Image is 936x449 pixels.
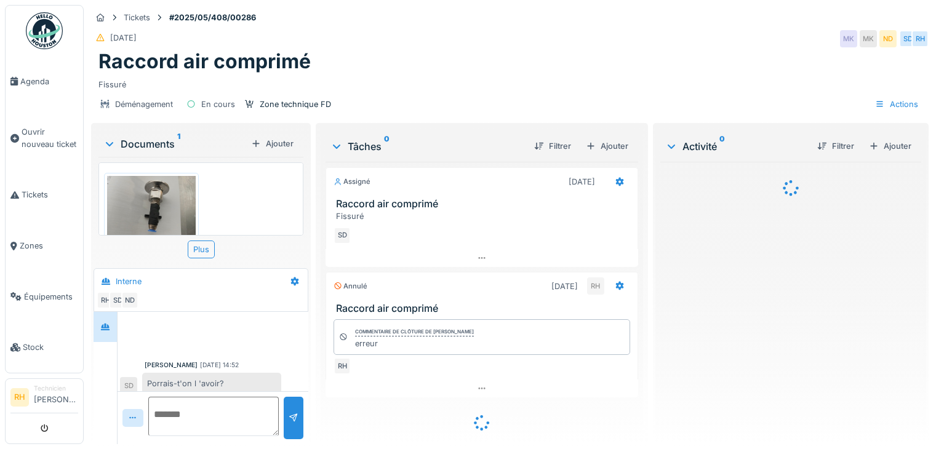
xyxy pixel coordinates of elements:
div: Ajouter [581,138,633,154]
div: Tâches [330,139,524,154]
div: Commentaire de clôture de [PERSON_NAME] [355,328,474,336]
a: RH Technicien[PERSON_NAME] [10,384,78,413]
strong: #2025/05/408/00286 [164,12,261,23]
div: [DATE] [551,280,578,292]
div: RH [97,292,114,309]
div: RH [587,277,604,295]
div: Filtrer [812,138,859,154]
div: [DATE] 14:52 [200,360,239,370]
div: Tickets [124,12,150,23]
div: Actions [870,95,924,113]
div: Technicien [34,384,78,393]
div: [PERSON_NAME] [145,360,198,370]
div: [DATE] [110,32,137,44]
img: ca1hqqwsnbb02ynqq3gb7981k4rw [107,176,196,242]
div: MK [840,30,857,47]
a: Tickets [6,170,83,221]
div: erreur [355,338,474,349]
sup: 0 [719,139,725,154]
img: Badge_color-CXgf-gQk.svg [26,12,63,49]
span: Agenda [20,76,78,87]
a: Zones [6,220,83,271]
h1: Raccord air comprimé [98,50,311,73]
div: Porrais-t'on l 'avoir? [142,373,281,394]
div: SD [120,377,137,394]
span: Équipements [24,291,78,303]
div: Ajouter [864,138,916,154]
div: Annulé [334,281,367,292]
div: MK [860,30,877,47]
div: SD [334,227,351,244]
div: RH [334,357,351,375]
div: RH [911,30,929,47]
a: Équipements [6,271,83,322]
div: Documents [103,137,246,151]
div: Filtrer [529,138,576,154]
sup: 1 [177,137,180,151]
div: Plus [188,240,215,258]
sup: 0 [384,139,390,154]
div: Zone technique FD [260,98,331,110]
a: Ouvrir nouveau ticket [6,107,83,170]
div: Déménagement [115,98,173,110]
div: Activité [665,139,807,154]
li: RH [10,388,29,407]
div: ND [879,30,897,47]
div: ND [121,292,138,309]
div: Ajouter [246,135,298,152]
a: Agenda [6,56,83,107]
div: SD [899,30,916,47]
li: [PERSON_NAME] [34,384,78,410]
div: [DATE] [569,176,595,188]
span: Tickets [22,189,78,201]
h3: Raccord air comprimé [336,303,633,314]
div: Assigné [334,177,370,187]
span: Ouvrir nouveau ticket [22,126,78,149]
h3: Raccord air comprimé [336,198,633,210]
div: En cours [201,98,235,110]
a: Stock [6,322,83,373]
div: Fissuré [98,74,921,90]
span: Stock [23,341,78,353]
div: Fissuré [336,210,633,222]
span: Zones [20,240,78,252]
div: SD [109,292,126,309]
div: Interne [116,276,142,287]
